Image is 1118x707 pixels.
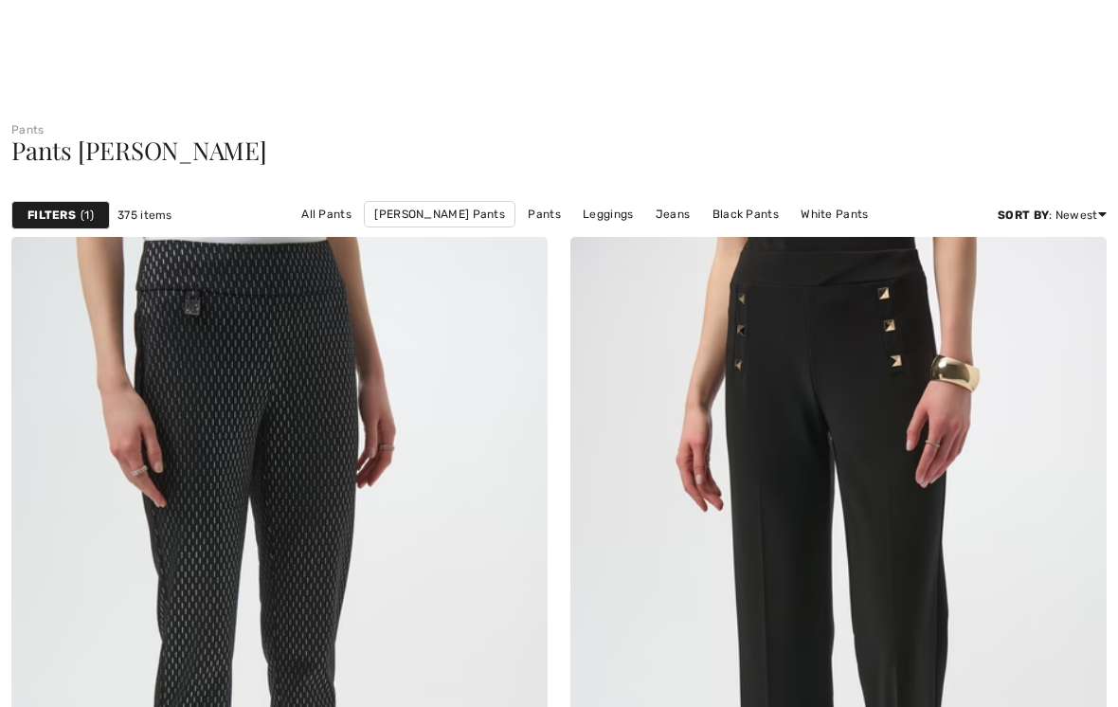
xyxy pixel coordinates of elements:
[553,227,703,252] a: [PERSON_NAME] Pants
[646,202,700,227] a: Jeans
[11,123,45,136] a: Pants
[81,207,94,224] span: 1
[467,227,550,252] a: Navy Pants
[998,208,1049,222] strong: Sort By
[791,202,877,227] a: White Pants
[573,202,642,227] a: Leggings
[27,207,76,224] strong: Filters
[518,202,570,227] a: Pants
[703,202,788,227] a: Black Pants
[292,202,361,227] a: All Pants
[117,207,172,224] span: 375 items
[11,134,267,167] span: Pants [PERSON_NAME]
[998,207,1107,224] div: : Newest
[364,201,515,227] a: [PERSON_NAME] Pants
